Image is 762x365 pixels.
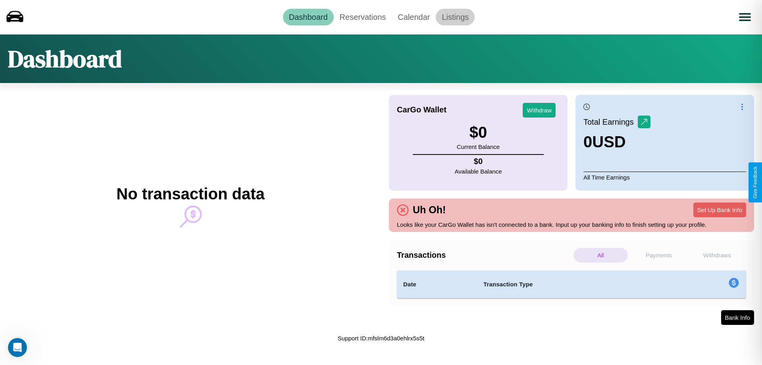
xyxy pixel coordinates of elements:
a: Reservations [334,9,392,25]
p: Looks like your CarGo Wallet has isn't connected to a bank. Input up your banking info to finish ... [397,219,746,230]
h4: CarGo Wallet [397,105,446,114]
a: Calendar [392,9,436,25]
h4: Uh Oh! [409,204,450,216]
a: Listings [436,9,475,25]
p: All Time Earnings [583,172,746,183]
a: Dashboard [283,9,334,25]
p: All [573,248,628,263]
button: Set Up Bank Info [693,203,746,217]
button: Withdraw [523,103,556,118]
h4: Transactions [397,251,571,260]
p: Current Balance [457,141,500,152]
p: Support ID: mfslm6d3a0ehlrx5s5t [338,333,424,344]
div: Give Feedback [752,166,758,199]
h3: 0 USD [583,133,650,151]
h4: $ 0 [455,157,502,166]
h4: Transaction Type [483,280,664,289]
p: Total Earnings [583,115,638,129]
p: Payments [632,248,686,263]
iframe: Intercom live chat [8,338,27,357]
button: Open menu [734,6,756,28]
button: Bank Info [721,310,754,325]
table: simple table [397,270,746,298]
h3: $ 0 [457,124,500,141]
h1: Dashboard [8,42,122,75]
p: Available Balance [455,166,502,177]
h4: Date [403,280,471,289]
p: Withdraws [690,248,744,263]
h2: No transaction data [116,185,264,203]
